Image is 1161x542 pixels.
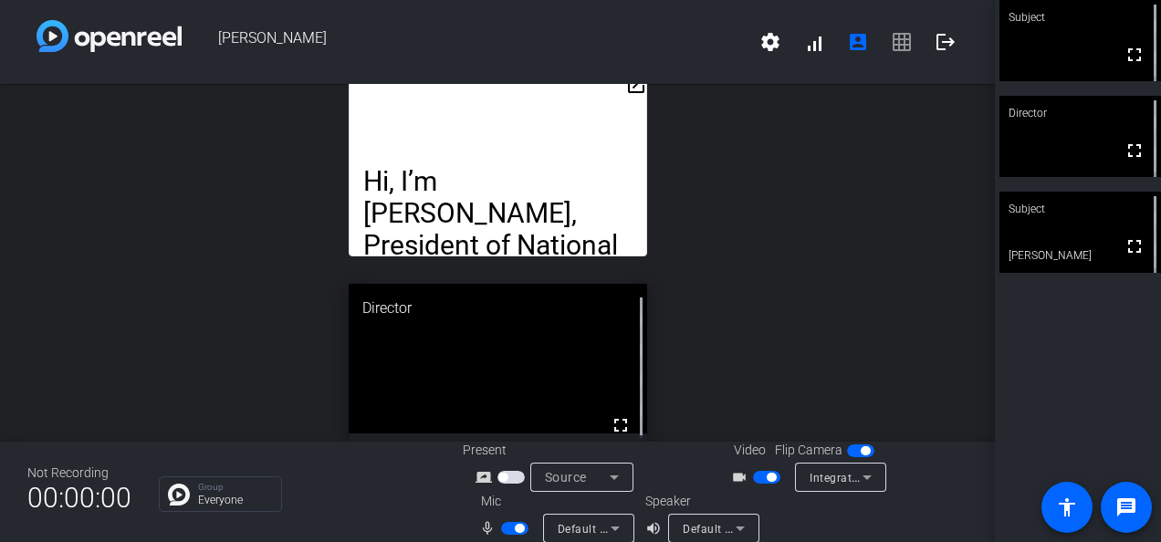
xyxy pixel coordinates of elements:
[463,492,645,511] div: Mic
[810,470,983,485] span: Integrated Webcam (0c45:6a14)
[463,441,645,460] div: Present
[27,464,131,483] div: Not Recording
[1124,235,1145,257] mat-icon: fullscreen
[759,31,781,53] mat-icon: settings
[645,517,667,539] mat-icon: volume_up
[1115,496,1137,518] mat-icon: message
[1056,496,1078,518] mat-icon: accessibility
[349,284,647,333] div: Director
[476,466,497,488] mat-icon: screen_share_outline
[27,475,131,520] span: 00:00:00
[999,96,1161,130] div: Director
[479,517,501,539] mat-icon: mic_none
[198,483,272,492] p: Group
[610,414,632,436] mat-icon: fullscreen
[935,31,957,53] mat-icon: logout
[198,495,272,506] p: Everyone
[731,466,753,488] mat-icon: videocam_outline
[683,521,880,536] span: Default - Speakers (Realtek(R) Audio)
[545,470,587,485] span: Source
[645,492,755,511] div: Speaker
[1124,140,1145,162] mat-icon: fullscreen
[1124,44,1145,66] mat-icon: fullscreen
[775,441,842,460] span: Flip Camera
[363,165,633,453] p: Hi, I’m [PERSON_NAME], President of National Pipe and Fittings within our National Solutions busi...
[792,20,836,64] button: signal_cellular_alt
[847,31,869,53] mat-icon: account_box
[168,484,190,506] img: Chat Icon
[37,20,182,52] img: white-gradient.svg
[182,20,748,64] span: [PERSON_NAME]
[734,441,766,460] span: Video
[999,192,1161,226] div: Subject
[625,74,647,96] mat-icon: open_in_new
[558,521,801,536] span: Default - Microphone Array (Realtek(R) Audio)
